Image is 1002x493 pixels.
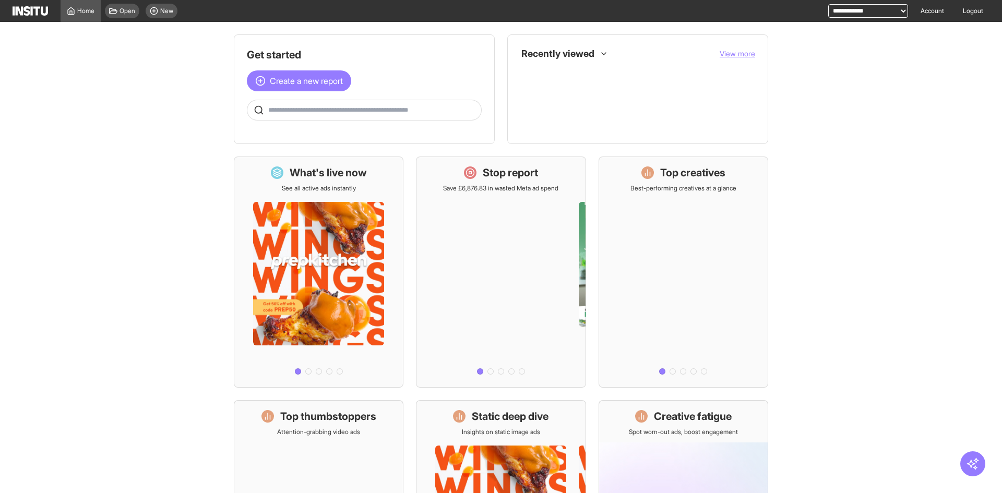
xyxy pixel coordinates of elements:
span: View more [720,49,755,58]
a: What's live nowSee all active ads instantly [234,157,403,388]
span: New [160,7,173,15]
button: View more [720,49,755,59]
p: Insights on static image ads [462,428,540,436]
p: Save £6,876.83 in wasted Meta ad spend [443,184,558,193]
h1: What's live now [290,165,367,180]
span: Open [120,7,135,15]
img: Logo [13,6,48,16]
h1: Top thumbstoppers [280,409,376,424]
p: Best-performing creatives at a glance [630,184,736,193]
h1: Top creatives [660,165,725,180]
p: See all active ads instantly [282,184,356,193]
h1: Get started [247,47,482,62]
h1: Stop report [483,165,538,180]
a: Stop reportSave £6,876.83 in wasted Meta ad spend [416,157,586,388]
a: Top creativesBest-performing creatives at a glance [599,157,768,388]
p: Attention-grabbing video ads [277,428,360,436]
h1: Static deep dive [472,409,548,424]
button: Create a new report [247,70,351,91]
span: Create a new report [270,75,343,87]
span: Home [77,7,94,15]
